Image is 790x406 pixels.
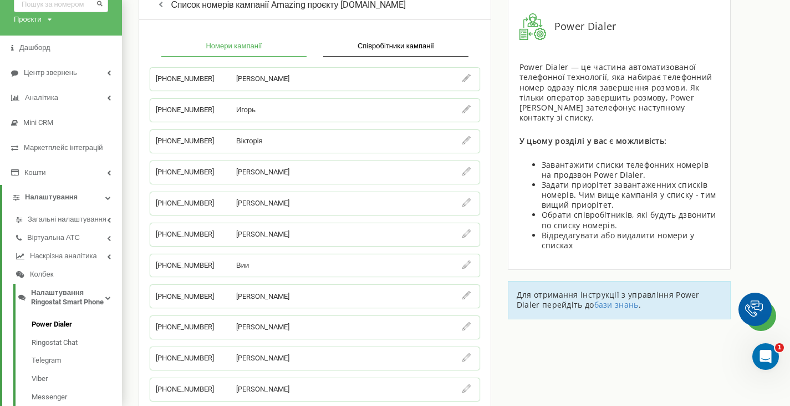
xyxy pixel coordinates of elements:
[11,118,111,128] a: Mini CRM
[156,106,214,115] span: [PHONE_NUMBER]
[542,180,719,210] li: Задати приорітет завантаженних списків номерів. Чим вище кампанія у списку - тим вищий приорітет.
[32,356,111,365] a: Telegram
[236,292,289,302] span: [PERSON_NAME]
[752,343,779,370] iframe: Intercom live chat
[236,230,289,239] span: [PERSON_NAME]
[31,288,105,307] span: Налаштування Ringostat Smart Phone
[161,37,307,57] button: Номери кампанії
[25,193,78,202] span: Налаштування
[236,354,289,363] span: [PERSON_NAME]
[236,74,289,84] span: [PERSON_NAME]
[542,160,719,180] li: Завантажити списки телефонних номерів на продзвон Power Dialer.
[16,270,111,279] a: Колбек
[16,233,111,243] a: Віртуальна АТС
[30,252,97,261] span: Наскрізна аналітика
[32,374,111,384] a: Viber
[16,215,111,224] a: Загальні налаштування
[156,230,214,239] span: [PHONE_NUMBER]
[594,299,639,310] a: бази знань
[24,143,103,153] span: Маркетплейс інтеграцій
[11,43,111,53] a: Дашборд
[11,68,111,78] a: Центр звернень
[323,37,468,57] button: Співробітники кампанії
[14,15,42,24] div: Проєкти
[18,288,111,307] a: Налаштування Ringostat Smart Phone
[30,270,53,279] span: Колбек
[28,215,106,224] span: Загальні налаштування
[32,356,61,365] span: Telegram
[156,261,214,270] span: [PHONE_NUMBER]
[13,193,111,202] a: Налаштування
[236,261,249,270] span: Вии
[32,338,111,348] a: Ringostat Chat
[32,374,48,384] span: Viber
[19,43,50,53] span: Дашборд
[236,137,263,146] span: Вікторія
[519,13,719,40] div: Power Dialer
[11,93,111,103] a: Аналiтика
[156,354,214,363] span: [PHONE_NUMBER]
[11,143,111,153] a: Маркетплейс інтеграцій
[775,343,784,352] span: 1
[542,210,719,230] li: Обрати співробітників, які будуть дзвонити по списку номерів.
[24,168,45,178] span: Кошти
[156,292,214,302] span: [PHONE_NUMBER]
[156,199,214,208] span: [PHONE_NUMBER]
[542,230,719,250] li: Відредагувати або видалити номери у списках
[27,233,80,243] span: Віртуальна АТС
[32,320,72,329] span: Power Dialer
[24,68,77,78] span: Центр звернень
[236,168,289,177] span: [PERSON_NAME]
[32,320,111,329] a: Power Dialer
[156,323,214,332] span: [PHONE_NUMBER]
[32,338,78,348] span: Ringostat Chat
[236,199,289,208] span: [PERSON_NAME]
[508,281,731,319] div: Для отримання інструкції з управління Power Dialer перейдіть до .
[11,168,111,178] a: Кошти
[519,62,719,123] div: Power Dialer — це частина автоматизованої телефонної технології, яка набирає телефонний номер одр...
[236,323,289,332] span: [PERSON_NAME]
[236,106,256,115] span: Игорь
[23,118,53,128] span: Mini CRM
[156,74,214,84] span: [PHONE_NUMBER]
[32,393,67,402] span: Messenger
[236,385,289,394] span: [PERSON_NAME]
[32,393,111,402] a: Messenger
[156,385,214,394] span: [PHONE_NUMBER]
[519,13,546,40] img: infoPowerDialer
[156,137,214,146] span: [PHONE_NUMBER]
[25,93,58,103] span: Аналiтика
[519,136,719,146] div: У цьому розділі у вас є можливість:
[156,168,214,177] span: [PHONE_NUMBER]
[16,252,111,261] a: Наскрізна аналітика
